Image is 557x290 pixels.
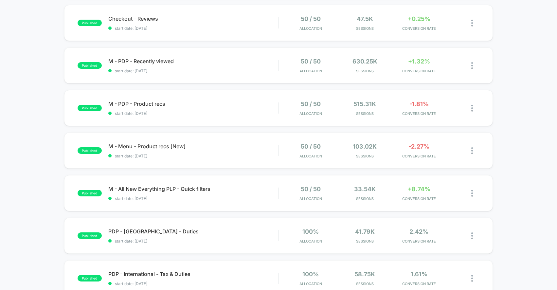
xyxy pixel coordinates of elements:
[78,20,102,26] span: published
[108,143,278,150] span: M - Menu - Product recs [New]
[409,100,429,107] span: -1.81%
[471,232,473,239] img: close
[78,62,102,69] span: published
[302,228,319,235] span: 100%
[471,275,473,282] img: close
[339,111,390,116] span: Sessions
[471,105,473,112] img: close
[299,281,322,286] span: Allocation
[339,239,390,244] span: Sessions
[108,186,278,192] span: M - All New Everything PLP - Quick filters
[299,239,322,244] span: Allocation
[299,69,322,73] span: Allocation
[394,154,444,158] span: CONVERSION RATE
[301,186,321,192] span: 50 / 50
[409,228,428,235] span: 2.42%
[339,69,390,73] span: Sessions
[108,239,278,244] span: start date: [DATE]
[108,111,278,116] span: start date: [DATE]
[108,281,278,286] span: start date: [DATE]
[357,15,373,22] span: 47.5k
[78,232,102,239] span: published
[353,143,377,150] span: 103.02k
[339,281,390,286] span: Sessions
[394,239,444,244] span: CONVERSION RATE
[394,196,444,201] span: CONVERSION RATE
[339,26,390,31] span: Sessions
[108,26,278,31] span: start date: [DATE]
[394,281,444,286] span: CONVERSION RATE
[408,186,430,192] span: +8.74%
[108,100,278,107] span: M - PDP - Product recs
[301,58,321,65] span: 50 / 50
[301,100,321,107] span: 50 / 50
[299,111,322,116] span: Allocation
[78,147,102,154] span: published
[394,69,444,73] span: CONVERSION RATE
[354,186,376,192] span: 33.54k
[408,143,429,150] span: -2.27%
[394,111,444,116] span: CONVERSION RATE
[408,58,430,65] span: +1.32%
[302,271,319,278] span: 100%
[108,196,278,201] span: start date: [DATE]
[471,62,473,69] img: close
[339,154,390,158] span: Sessions
[339,196,390,201] span: Sessions
[355,228,375,235] span: 41.79k
[471,190,473,197] img: close
[299,154,322,158] span: Allocation
[301,143,321,150] span: 50 / 50
[299,26,322,31] span: Allocation
[471,147,473,154] img: close
[108,58,278,64] span: M - PDP - Recently viewed
[301,15,321,22] span: 50 / 50
[78,105,102,111] span: published
[471,20,473,27] img: close
[299,196,322,201] span: Allocation
[108,154,278,158] span: start date: [DATE]
[108,68,278,73] span: start date: [DATE]
[78,275,102,281] span: published
[78,190,102,196] span: published
[411,271,427,278] span: 1.61%
[353,100,376,107] span: 515.31k
[354,271,375,278] span: 58.75k
[108,15,278,22] span: Checkout - Reviews
[352,58,377,65] span: 630.25k
[408,15,430,22] span: +0.25%
[108,228,278,235] span: PDP - [GEOGRAPHIC_DATA] - Duties
[394,26,444,31] span: CONVERSION RATE
[108,271,278,277] span: PDP - International - Tax & Duties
